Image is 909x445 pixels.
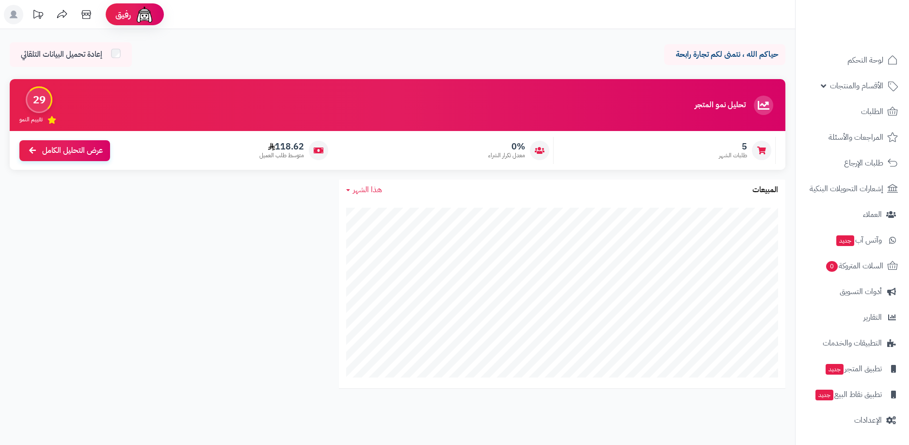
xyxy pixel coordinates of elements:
span: جديد [815,390,833,400]
span: متوسط طلب العميل [259,151,304,160]
img: ai-face.png [135,5,154,24]
a: إشعارات التحويلات البنكية [801,177,903,200]
h3: المبيعات [752,186,778,195]
span: 0 [826,261,838,272]
span: عرض التحليل الكامل [42,145,103,156]
span: 0% [488,141,525,152]
span: السلات المتروكة [825,259,883,273]
span: الإعدادات [854,413,882,427]
span: 118.62 [259,141,304,152]
span: تقييم النمو [19,115,43,124]
span: التطبيقات والخدمات [823,336,882,350]
span: لوحة التحكم [847,53,883,67]
a: طلبات الإرجاع [801,151,903,175]
span: العملاء [863,208,882,221]
a: الإعدادات [801,409,903,432]
a: المراجعات والأسئلة [801,126,903,149]
p: حياكم الله ، نتمنى لكم تجارة رابحة [671,49,778,60]
a: تطبيق نقاط البيعجديد [801,383,903,406]
a: تحديثات المنصة [26,5,50,27]
a: لوحة التحكم [801,49,903,72]
span: تطبيق نقاط البيع [814,388,882,401]
a: وآتس آبجديد [801,229,903,252]
span: 5 [719,141,747,152]
span: تطبيق المتجر [825,362,882,376]
a: العملاء [801,203,903,226]
h3: تحليل نمو المتجر [695,101,746,110]
a: التقارير [801,306,903,329]
span: إعادة تحميل البيانات التلقائي [21,49,102,60]
span: معدل تكرار الشراء [488,151,525,160]
a: الطلبات [801,100,903,123]
span: وآتس آب [835,233,882,247]
span: طلبات الإرجاع [844,156,883,170]
a: أدوات التسويق [801,280,903,303]
span: الأقسام والمنتجات [830,79,883,93]
span: إشعارات التحويلات البنكية [810,182,883,196]
span: جديد [826,364,844,375]
span: التقارير [863,311,882,324]
span: هذا الشهر [353,184,382,196]
a: التطبيقات والخدمات [801,331,903,355]
span: الطلبات [861,105,883,118]
span: المراجعات والأسئلة [829,131,883,144]
span: أدوات التسويق [840,285,882,298]
span: طلبات الشهر [719,151,747,160]
a: تطبيق المتجرجديد [801,357,903,380]
a: عرض التحليل الكامل [19,140,110,161]
a: هذا الشهر [346,184,382,196]
span: جديد [836,235,854,246]
span: رفيق [115,9,131,20]
a: السلات المتروكة0 [801,254,903,278]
